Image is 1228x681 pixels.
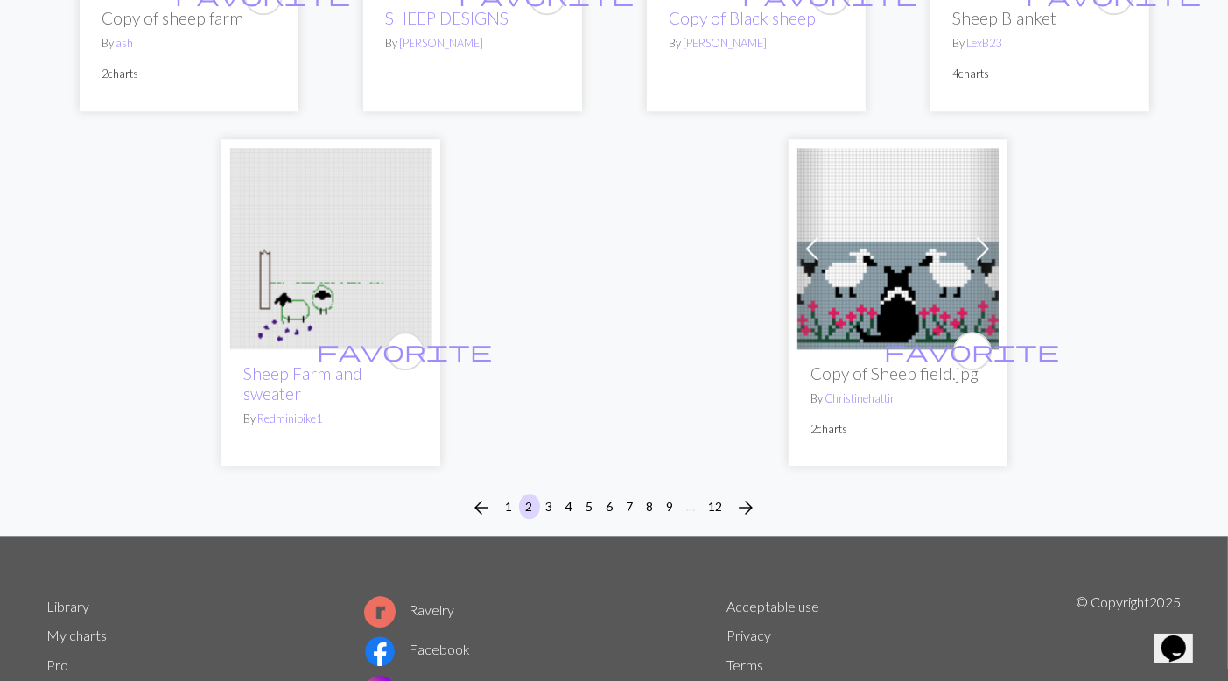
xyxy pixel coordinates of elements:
[472,495,493,520] span: arrow_back
[318,333,493,369] i: favourite
[116,36,134,50] a: ash
[499,494,520,519] button: 1
[244,411,418,427] p: By
[727,656,764,673] a: Terms
[797,238,999,255] a: Sheep field.jpg
[811,390,985,407] p: By
[953,66,1126,82] p: 4 charts
[885,333,1060,369] i: favourite
[472,497,493,518] i: Previous
[660,494,681,519] button: 9
[727,598,820,614] a: Acceptable use
[47,598,90,614] a: Library
[539,494,560,519] button: 3
[386,332,425,370] button: favourite
[364,635,396,667] img: Facebook logo
[244,363,363,404] a: Sheep Farmland sweater
[364,601,455,618] a: Ravelry
[825,391,897,405] a: Christinehattin
[967,36,1002,50] a: LexB23
[465,494,764,522] nav: Page navigation
[953,332,992,370] button: favourite
[953,35,1126,52] p: By
[670,8,817,28] a: Copy of Black sheep
[519,494,540,519] button: 2
[1154,611,1210,663] iframe: chat widget
[465,494,500,522] button: Previous
[811,421,985,438] p: 2 charts
[102,35,276,52] p: By
[811,363,985,383] h2: Copy of Sheep field.jpg
[620,494,641,519] button: 7
[230,148,432,349] img: Sheep Farmland sweater
[258,411,323,425] a: Redminibike1
[885,337,1060,364] span: favorite
[797,148,999,349] img: Sheep field.jpg
[670,35,843,52] p: By
[386,35,559,52] p: By
[364,641,471,657] a: Facebook
[47,656,69,673] a: Pro
[736,497,757,518] i: Next
[600,494,621,519] button: 6
[953,8,1126,28] h2: Sheep Blanket
[400,36,484,50] a: [PERSON_NAME]
[702,494,730,519] button: 12
[684,36,768,50] a: [PERSON_NAME]
[47,627,108,643] a: My charts
[736,495,757,520] span: arrow_forward
[102,8,276,28] h2: Copy of sheep farm
[364,596,396,628] img: Ravelry logo
[727,627,772,643] a: Privacy
[318,337,493,364] span: favorite
[559,494,580,519] button: 4
[386,8,509,28] a: SHEEP DESIGNS
[102,66,276,82] p: 2 charts
[579,494,600,519] button: 5
[230,238,432,255] a: Sheep Farmland sweater
[640,494,661,519] button: 8
[729,494,764,522] button: Next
